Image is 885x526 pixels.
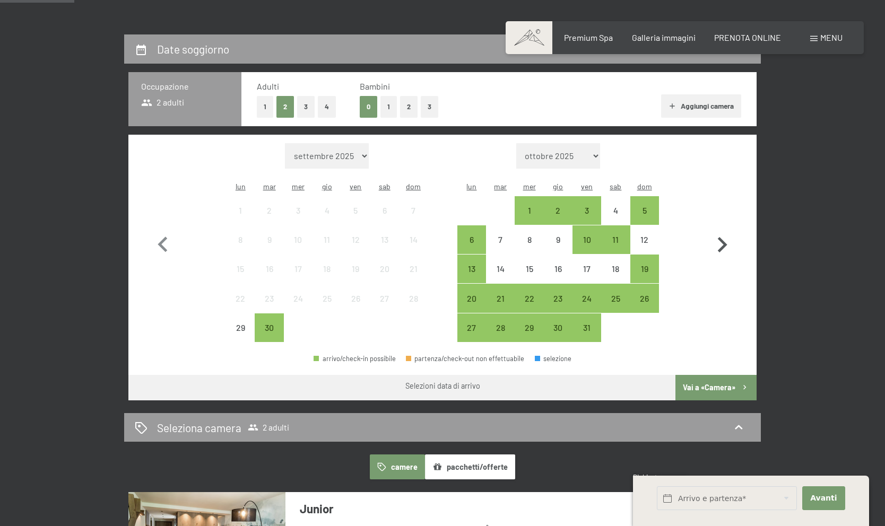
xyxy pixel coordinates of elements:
span: Avanti [810,493,837,504]
div: arrivo/check-in possibile [630,255,659,283]
div: 11 [602,235,629,262]
div: 6 [458,235,485,262]
button: 2 [400,96,418,118]
div: arrivo/check-in possibile [515,313,543,342]
div: Thu Oct 02 2025 [544,196,572,225]
div: 30 [545,323,571,350]
div: Sun Oct 26 2025 [630,284,659,312]
span: Richiesta express [633,473,686,481]
span: Adulti [257,81,279,91]
div: Thu Sep 11 2025 [313,225,341,254]
div: 13 [371,235,398,262]
div: arrivo/check-in non effettuabile [255,225,283,254]
div: arrivo/check-in non effettuabile [370,225,399,254]
div: Sun Sep 07 2025 [399,196,428,225]
div: arrivo/check-in non effettuabile [255,284,283,312]
div: arrivo/check-in non effettuabile [313,284,341,312]
button: 2 [276,96,294,118]
div: arrivo/check-in possibile [486,284,515,312]
div: 10 [285,235,311,262]
div: 16 [256,265,282,291]
div: Sun Sep 14 2025 [399,225,428,254]
div: arrivo/check-in non effettuabile [544,255,572,283]
div: 7 [400,206,427,233]
div: Mon Sep 29 2025 [226,313,255,342]
div: Wed Sep 17 2025 [284,255,313,283]
div: arrivo/check-in non effettuabile [226,284,255,312]
div: arrivo/check-in possibile [572,225,601,254]
div: arrivo/check-in possibile [601,284,630,312]
div: Fri Oct 31 2025 [572,313,601,342]
button: 1 [380,96,397,118]
div: 5 [342,206,369,233]
div: Wed Sep 10 2025 [284,225,313,254]
div: Wed Oct 15 2025 [515,255,543,283]
div: 2 [256,206,282,233]
div: Mon Oct 06 2025 [457,225,486,254]
div: arrivo/check-in non effettuabile [226,255,255,283]
div: 19 [342,265,369,291]
div: 26 [631,294,658,321]
div: Wed Oct 01 2025 [515,196,543,225]
div: 12 [342,235,369,262]
button: 3 [297,96,315,118]
div: Sun Oct 19 2025 [630,255,659,283]
button: 0 [360,96,377,118]
div: arrivo/check-in non effettuabile [284,225,313,254]
button: Aggiungi camera [661,94,741,118]
button: Mese successivo [707,143,737,343]
div: 30 [256,323,282,350]
div: 27 [371,294,398,321]
div: Thu Sep 25 2025 [313,284,341,312]
div: 20 [458,294,485,321]
div: Fri Oct 17 2025 [572,255,601,283]
div: Fri Sep 19 2025 [341,255,370,283]
div: Tue Oct 28 2025 [486,313,515,342]
div: 25 [314,294,340,321]
div: arrivo/check-in possibile [457,284,486,312]
div: Tue Sep 16 2025 [255,255,283,283]
div: arrivo/check-in non effettuabile [486,225,515,254]
div: arrivo/check-in non effettuabile [313,255,341,283]
div: arrivo/check-in possibile [544,196,572,225]
div: Sat Oct 25 2025 [601,284,630,312]
div: arrivo/check-in non effettuabile [399,255,428,283]
div: arrivo/check-in possibile [314,355,396,362]
div: Mon Sep 08 2025 [226,225,255,254]
div: Tue Sep 23 2025 [255,284,283,312]
div: 20 [371,265,398,291]
span: Menu [820,32,843,42]
div: arrivo/check-in non effettuabile [255,255,283,283]
div: Mon Oct 13 2025 [457,255,486,283]
div: 18 [314,265,340,291]
abbr: mercoledì [523,182,536,191]
div: arrivo/check-in non effettuabile [572,255,601,283]
div: 5 [631,206,658,233]
abbr: venerdì [581,182,593,191]
div: arrivo/check-in possibile [630,196,659,225]
div: 8 [516,235,542,262]
div: 27 [458,323,485,350]
div: Mon Oct 20 2025 [457,284,486,312]
div: Tue Oct 21 2025 [486,284,515,312]
div: Sat Sep 20 2025 [370,255,399,283]
div: Mon Sep 15 2025 [226,255,255,283]
div: Wed Oct 29 2025 [515,313,543,342]
div: arrivo/check-in non effettuabile [601,255,630,283]
div: arrivo/check-in non effettuabile [313,196,341,225]
div: arrivo/check-in non effettuabile [226,313,255,342]
abbr: lunedì [466,182,476,191]
div: 21 [400,265,427,291]
a: Galleria immagini [632,32,696,42]
button: 1 [257,96,273,118]
div: arrivo/check-in non effettuabile [284,196,313,225]
a: Premium Spa [564,32,613,42]
button: camere [370,454,425,479]
div: Tue Oct 14 2025 [486,255,515,283]
div: 8 [227,235,254,262]
button: Mese precedente [147,143,178,343]
div: 4 [602,206,629,233]
div: 14 [400,235,427,262]
div: 3 [285,206,311,233]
